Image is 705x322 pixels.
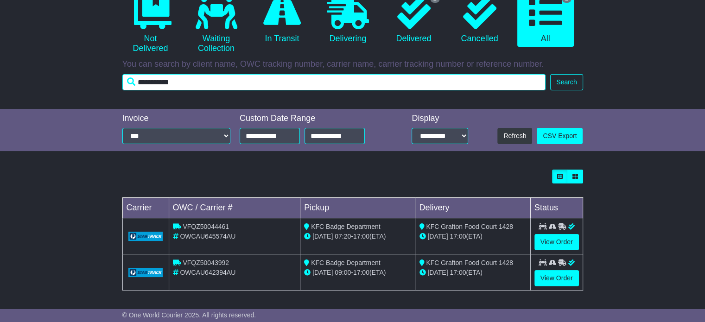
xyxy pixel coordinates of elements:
[412,114,468,124] div: Display
[353,233,369,240] span: 17:00
[311,259,380,266] span: KFC Badge Department
[183,259,229,266] span: VFQZ50043992
[169,198,300,218] td: OWC / Carrier #
[427,269,448,276] span: [DATE]
[311,223,380,230] span: KFC Badge Department
[240,114,387,124] div: Custom Date Range
[335,233,351,240] span: 07:20
[335,269,351,276] span: 09:00
[312,233,333,240] span: [DATE]
[122,198,169,218] td: Carrier
[419,232,526,241] div: (ETA)
[426,223,513,230] span: KFC Grafton Food Court 1428
[183,223,229,230] span: VFQZ50044461
[450,233,466,240] span: 17:00
[312,269,333,276] span: [DATE]
[415,198,530,218] td: Delivery
[122,311,256,319] span: © One World Courier 2025. All rights reserved.
[537,128,583,144] a: CSV Export
[419,268,526,278] div: (ETA)
[304,232,411,241] div: - (ETA)
[122,59,583,69] p: You can search by client name, OWC tracking number, carrier name, carrier tracking number or refe...
[304,268,411,278] div: - (ETA)
[128,268,163,277] img: GetCarrierServiceLogo
[180,269,235,276] span: OWCAU642394AU
[534,234,579,250] a: View Order
[426,259,513,266] span: KFC Grafton Food Court 1428
[300,198,415,218] td: Pickup
[122,114,231,124] div: Invoice
[534,270,579,286] a: View Order
[530,198,583,218] td: Status
[180,233,235,240] span: OWCAU645574AU
[427,233,448,240] span: [DATE]
[353,269,369,276] span: 17:00
[497,128,532,144] button: Refresh
[550,74,583,90] button: Search
[450,269,466,276] span: 17:00
[128,232,163,241] img: GetCarrierServiceLogo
